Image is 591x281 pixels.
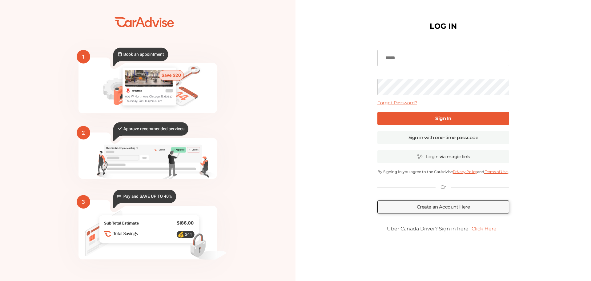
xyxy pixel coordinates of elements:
[377,100,417,105] a: Forgot Password?
[377,150,509,163] a: Login via magic link
[453,169,477,174] a: Privacy Policy
[178,231,184,238] text: 💰
[435,115,451,121] b: Sign In
[377,131,509,144] a: Sign in with one-time passcode
[440,184,446,191] p: Or
[377,200,509,213] a: Create an Account Here
[417,154,423,159] img: magic_icon.32c66aac.svg
[484,169,508,174] a: Terms of Use
[468,223,500,235] a: Click Here
[377,112,509,125] a: Sign In
[430,23,457,29] h1: LOG IN
[377,169,509,174] p: By Signing In you agree to the CarAdvise and .
[387,226,468,232] span: Uber Canada Driver? Sign in here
